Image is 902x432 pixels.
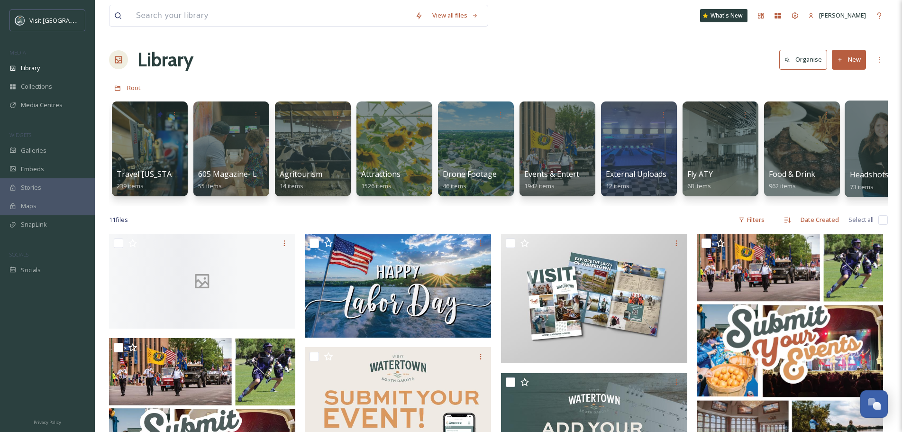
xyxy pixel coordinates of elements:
button: Open Chat [860,390,888,418]
span: Travel [US_STATE] [DATE] [117,169,210,179]
a: External Uploads12 items [606,170,666,190]
span: 55 items [198,182,222,190]
span: 73 items [850,182,874,191]
span: Library [21,64,40,73]
span: SnapLink [21,220,47,229]
a: Attractions1526 items [361,170,401,190]
a: Agritourism14 items [280,170,322,190]
img: watertown-convention-and-visitors-bureau.jpg [15,16,25,25]
span: 46 items [443,182,466,190]
span: SOCIALS [9,251,28,258]
span: Stories [21,183,41,192]
span: 14 items [280,182,303,190]
a: 605 Magazine- Legends55 items [198,170,283,190]
span: Embeds [21,165,44,174]
span: Fly ATY [687,169,713,179]
span: Events & Entertainment [524,169,609,179]
span: 11 file s [109,215,128,224]
img: 495226322_1272228321579332_3330767948252490760_n.jpg [305,234,491,337]
span: 1942 items [524,182,555,190]
span: Visit [GEOGRAPHIC_DATA] [29,16,103,25]
button: Organise [779,50,827,69]
input: Search your library [131,5,410,26]
img: Visitor Guide for facebook.jpg [501,234,687,363]
span: [PERSON_NAME] [819,11,866,19]
span: Agritourism [280,169,322,179]
span: External Uploads [606,169,666,179]
span: Root [127,83,141,92]
span: 239 items [117,182,144,190]
a: [PERSON_NAME] [803,6,871,25]
span: Food & Drink [769,169,815,179]
span: Maps [21,202,36,211]
a: Privacy Policy [34,416,61,427]
span: Drone Footage [443,169,497,179]
span: Socials [21,266,41,275]
a: Events & Entertainment1942 items [524,170,609,190]
a: Food & Drink962 items [769,170,815,190]
span: Attractions [361,169,401,179]
span: Select all [848,215,874,224]
a: Drone Footage46 items [443,170,497,190]
span: Galleries [21,146,46,155]
span: MEDIA [9,49,26,56]
span: Privacy Policy [34,419,61,425]
span: 12 items [606,182,629,190]
a: View all files [428,6,483,25]
span: Media Centres [21,101,63,110]
div: Filters [734,211,769,229]
a: Organise [779,50,832,69]
span: Collections [21,82,52,91]
span: 605 Magazine- Legends [198,169,283,179]
a: Travel [US_STATE] [DATE]239 items [117,170,210,190]
a: Library [137,46,193,74]
span: 68 items [687,182,711,190]
span: WIDGETS [9,131,31,138]
div: Date Created [796,211,844,229]
span: 962 items [769,182,796,190]
a: Root [127,82,141,93]
a: What's New [700,9,747,22]
a: Fly ATY68 items [687,170,713,190]
button: New [832,50,866,69]
span: 1526 items [361,182,392,190]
